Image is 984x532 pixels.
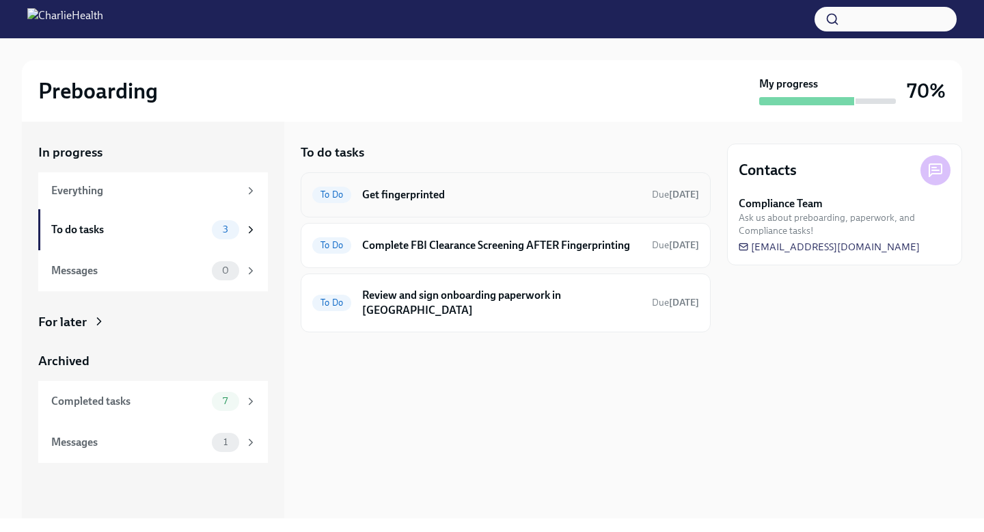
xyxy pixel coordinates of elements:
span: 1 [215,437,236,447]
a: Completed tasks7 [38,381,268,422]
h5: To do tasks [301,144,364,161]
span: To Do [312,240,351,250]
span: Due [652,189,699,200]
div: Everything [51,183,239,198]
span: 0 [214,265,237,276]
a: To DoReview and sign onboarding paperwork in [GEOGRAPHIC_DATA]Due[DATE] [312,285,699,321]
a: To DoComplete FBI Clearance Screening AFTER FingerprintingDue[DATE] [312,235,699,256]
span: Due [652,239,699,251]
div: For later [38,313,87,331]
a: Archived [38,352,268,370]
a: In progress [38,144,268,161]
h4: Contacts [739,160,797,181]
div: Messages [51,263,206,278]
strong: My progress [759,77,818,92]
h6: Complete FBI Clearance Screening AFTER Fingerprinting [362,238,641,253]
a: For later [38,313,268,331]
a: Messages0 [38,250,268,291]
span: To Do [312,189,351,200]
span: August 28th, 2025 08:00 [652,296,699,309]
span: Ask us about preboarding, paperwork, and Compliance tasks! [739,211,951,237]
div: To do tasks [51,222,206,237]
strong: Compliance Team [739,196,823,211]
span: August 25th, 2025 08:00 [652,188,699,201]
a: To do tasks3 [38,209,268,250]
span: To Do [312,297,351,308]
a: Messages1 [38,422,268,463]
strong: [DATE] [669,239,699,251]
span: Due [652,297,699,308]
span: August 28th, 2025 08:00 [652,239,699,252]
h3: 70% [907,79,946,103]
div: Messages [51,435,206,450]
span: 3 [215,224,236,235]
strong: [DATE] [669,189,699,200]
h2: Preboarding [38,77,158,105]
strong: [DATE] [669,297,699,308]
a: To DoGet fingerprintedDue[DATE] [312,184,699,206]
a: [EMAIL_ADDRESS][DOMAIN_NAME] [739,240,920,254]
span: 7 [215,396,236,406]
a: Everything [38,172,268,209]
img: CharlieHealth [27,8,103,30]
div: Completed tasks [51,394,206,409]
h6: Get fingerprinted [362,187,641,202]
h6: Review and sign onboarding paperwork in [GEOGRAPHIC_DATA] [362,288,641,318]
